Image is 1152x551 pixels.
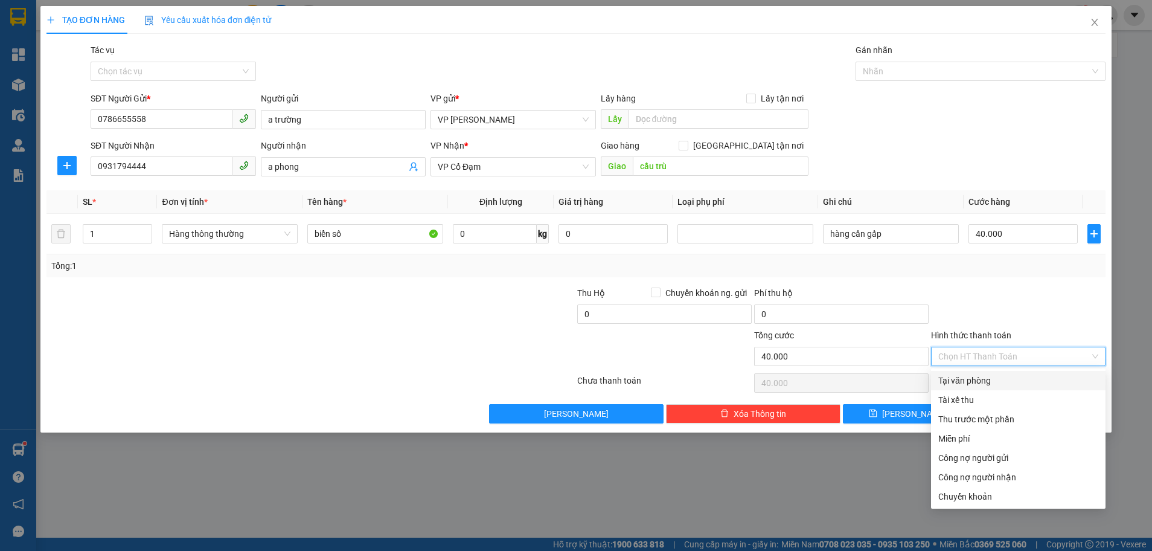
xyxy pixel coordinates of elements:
[931,468,1106,487] div: Cước gửi hàng sẽ được ghi vào công nợ của người nhận
[113,45,505,60] li: Hotline: 1900252555
[51,224,71,243] button: delete
[734,407,786,420] span: Xóa Thông tin
[91,45,115,55] label: Tác vụ
[601,141,639,150] span: Giao hàng
[576,374,753,395] div: Chưa thanh toán
[938,490,1098,503] div: Chuyển khoản
[938,413,1098,426] div: Thu trước một phần
[83,197,92,207] span: SL
[882,407,947,420] span: [PERSON_NAME]
[58,161,76,170] span: plus
[1078,6,1112,40] button: Close
[673,190,818,214] th: Loại phụ phí
[577,288,605,298] span: Thu Hộ
[57,156,77,175] button: plus
[91,92,256,105] div: SĐT Người Gửi
[688,139,808,152] span: [GEOGRAPHIC_DATA] tận nơi
[558,197,603,207] span: Giá trị hàng
[91,139,256,152] div: SĐT Người Nhận
[239,161,249,170] span: phone
[1087,224,1101,243] button: plus
[307,197,347,207] span: Tên hàng
[754,330,794,340] span: Tổng cước
[843,404,973,424] button: save[PERSON_NAME]
[51,259,445,272] div: Tổng: 1
[938,432,1098,445] div: Miễn phí
[818,190,964,214] th: Ghi chú
[438,111,589,129] span: VP Hoàng Liệt
[46,15,125,25] span: TẠO ĐƠN HÀNG
[1088,229,1100,239] span: plus
[537,224,549,243] span: kg
[479,197,522,207] span: Định lượng
[938,471,1098,484] div: Công nợ người nhận
[754,286,929,304] div: Phí thu hộ
[261,92,426,105] div: Người gửi
[430,141,464,150] span: VP Nhận
[601,109,629,129] span: Lấy
[162,197,207,207] span: Đơn vị tính
[931,330,1011,340] label: Hình thức thanh toán
[46,16,55,24] span: plus
[720,409,729,419] span: delete
[856,45,892,55] label: Gán nhãn
[938,374,1098,387] div: Tại văn phòng
[438,158,589,176] span: VP Cổ Đạm
[144,15,272,25] span: Yêu cầu xuất hóa đơn điện tử
[261,139,426,152] div: Người nhận
[544,407,609,420] span: [PERSON_NAME]
[239,114,249,123] span: phone
[489,404,664,424] button: [PERSON_NAME]
[1090,18,1099,27] span: close
[601,94,636,103] span: Lấy hàng
[15,15,75,76] img: logo.jpg
[113,30,505,45] li: Cổ Đạm, xã [GEOGRAPHIC_DATA], [GEOGRAPHIC_DATA]
[968,197,1010,207] span: Cước hàng
[15,88,211,108] b: GỬI : VP [PERSON_NAME]
[931,448,1106,468] div: Cước gửi hàng sẽ được ghi vào công nợ của người gửi
[558,224,668,243] input: 0
[633,156,808,176] input: Dọc đường
[144,16,154,25] img: icon
[629,109,808,129] input: Dọc đường
[869,409,877,419] span: save
[756,92,808,105] span: Lấy tận nơi
[666,404,840,424] button: deleteXóa Thông tin
[938,393,1098,407] div: Tài xế thu
[601,156,633,176] span: Giao
[169,225,290,243] span: Hàng thông thường
[307,224,443,243] input: VD: Bàn, Ghế
[938,451,1098,465] div: Công nợ người gửi
[430,92,596,105] div: VP gửi
[661,286,752,300] span: Chuyển khoản ng. gửi
[823,224,959,243] input: Ghi Chú
[409,162,418,172] span: user-add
